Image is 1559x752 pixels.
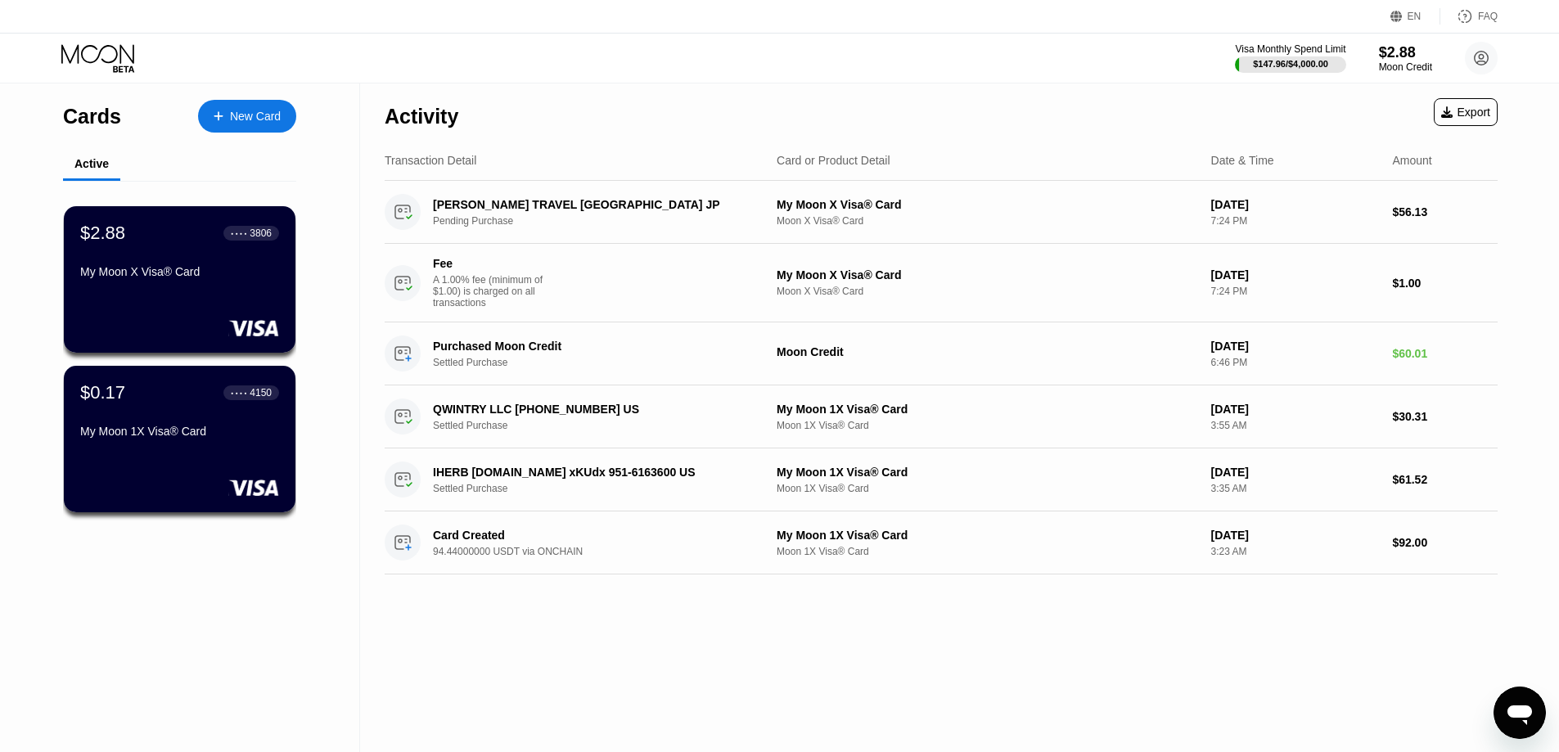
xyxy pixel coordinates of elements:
[385,244,1498,322] div: FeeA 1.00% fee (minimum of $1.00) is charged on all transactionsMy Moon X Visa® CardMoon X Visa® ...
[433,420,774,431] div: Settled Purchase
[385,448,1498,511] div: IHERB [DOMAIN_NAME] xKUdx 951-6163600 USSettled PurchaseMy Moon 1X Visa® CardMoon 1X Visa® Card[D...
[433,546,774,557] div: 94.44000000 USDT via ONCHAIN
[1440,8,1498,25] div: FAQ
[777,529,1198,542] div: My Moon 1X Visa® Card
[1392,205,1498,218] div: $56.13
[231,390,247,395] div: ● ● ● ●
[1211,466,1380,479] div: [DATE]
[1392,347,1498,360] div: $60.01
[1211,154,1274,167] div: Date & Time
[1211,420,1380,431] div: 3:55 AM
[1392,410,1498,423] div: $30.31
[74,157,109,170] div: Active
[385,322,1498,385] div: Purchased Moon CreditSettled PurchaseMoon Credit[DATE]6:46 PM$60.01
[385,511,1498,574] div: Card Created94.44000000 USDT via ONCHAINMy Moon 1X Visa® CardMoon 1X Visa® Card[DATE]3:23 AM$92.00
[1392,154,1431,167] div: Amount
[80,382,125,403] div: $0.17
[1211,215,1380,227] div: 7:24 PM
[777,286,1198,297] div: Moon X Visa® Card
[1253,59,1328,69] div: $147.96 / $4,000.00
[777,466,1198,479] div: My Moon 1X Visa® Card
[777,215,1198,227] div: Moon X Visa® Card
[1392,473,1498,486] div: $61.52
[1379,44,1432,73] div: $2.88Moon Credit
[777,268,1198,281] div: My Moon X Visa® Card
[1235,43,1345,55] div: Visa Monthly Spend Limit
[1211,357,1380,368] div: 6:46 PM
[64,366,295,512] div: $0.17● ● ● ●4150My Moon 1X Visa® Card
[1211,340,1380,353] div: [DATE]
[433,466,750,479] div: IHERB [DOMAIN_NAME] xKUdx 951-6163600 US
[385,181,1498,244] div: [PERSON_NAME] TRAVEL [GEOGRAPHIC_DATA] JPPending PurchaseMy Moon X Visa® CardMoon X Visa® Card[DA...
[385,385,1498,448] div: QWINTRY LLC [PHONE_NUMBER] USSettled PurchaseMy Moon 1X Visa® CardMoon 1X Visa® Card[DATE]3:55 AM...
[433,483,774,494] div: Settled Purchase
[1211,286,1380,297] div: 7:24 PM
[777,345,1198,358] div: Moon Credit
[433,257,547,270] div: Fee
[80,265,279,278] div: My Moon X Visa® Card
[433,274,556,308] div: A 1.00% fee (minimum of $1.00) is charged on all transactions
[250,387,272,399] div: 4150
[1211,268,1380,281] div: [DATE]
[1211,403,1380,416] div: [DATE]
[777,154,890,167] div: Card or Product Detail
[198,100,296,133] div: New Card
[1392,536,1498,549] div: $92.00
[64,206,295,353] div: $2.88● ● ● ●3806My Moon X Visa® Card
[433,215,774,227] div: Pending Purchase
[1379,61,1432,73] div: Moon Credit
[1211,198,1380,211] div: [DATE]
[250,227,272,239] div: 3806
[1441,106,1490,119] div: Export
[1392,277,1498,290] div: $1.00
[230,110,281,124] div: New Card
[63,105,121,128] div: Cards
[433,403,750,416] div: QWINTRY LLC [PHONE_NUMBER] US
[777,198,1198,211] div: My Moon X Visa® Card
[433,529,750,542] div: Card Created
[777,420,1198,431] div: Moon 1X Visa® Card
[80,425,279,438] div: My Moon 1X Visa® Card
[1408,11,1422,22] div: EN
[777,546,1198,557] div: Moon 1X Visa® Card
[80,223,125,244] div: $2.88
[777,483,1198,494] div: Moon 1X Visa® Card
[433,340,750,353] div: Purchased Moon Credit
[777,403,1198,416] div: My Moon 1X Visa® Card
[433,357,774,368] div: Settled Purchase
[231,231,247,236] div: ● ● ● ●
[1390,8,1440,25] div: EN
[1379,44,1432,61] div: $2.88
[1211,529,1380,542] div: [DATE]
[1211,546,1380,557] div: 3:23 AM
[1211,483,1380,494] div: 3:35 AM
[1235,43,1345,73] div: Visa Monthly Spend Limit$147.96/$4,000.00
[433,198,750,211] div: [PERSON_NAME] TRAVEL [GEOGRAPHIC_DATA] JP
[385,105,458,128] div: Activity
[1478,11,1498,22] div: FAQ
[1494,687,1546,739] iframe: Кнопка запуска окна обмена сообщениями
[1434,98,1498,126] div: Export
[385,154,476,167] div: Transaction Detail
